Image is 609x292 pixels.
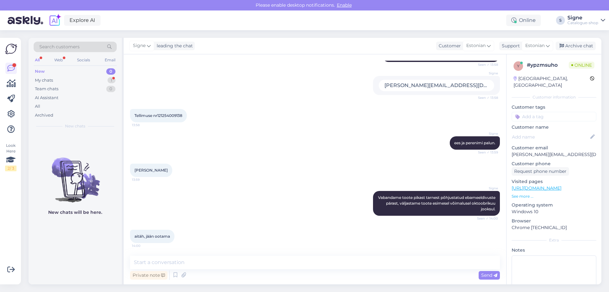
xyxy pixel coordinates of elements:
[527,61,569,69] div: # ypzmsuho
[556,16,565,25] div: S
[106,68,115,75] div: 0
[474,216,498,221] span: Seen ✓ 14:00
[512,145,596,151] p: Customer email
[569,62,594,69] span: Online
[474,95,498,100] span: Seen ✓ 13:58
[35,103,40,110] div: All
[5,166,16,171] div: 2 / 3
[525,42,545,49] span: Estonian
[436,43,461,49] div: Customer
[481,272,497,278] span: Send
[35,112,53,119] div: Archived
[512,202,596,208] p: Operating system
[35,68,45,75] div: New
[512,224,596,231] p: Chrome [TECHNICAL_ID]
[53,56,64,64] div: Web
[499,43,520,49] div: Support
[466,42,486,49] span: Estonian
[379,80,494,91] div: [PERSON_NAME][EMAIL_ADDRESS][DOMAIN_NAME]
[64,15,101,26] a: Explore AI
[512,94,596,100] div: Customer information
[154,43,193,49] div: leading the chat
[474,131,498,136] span: Signe
[567,15,605,25] a: SigneCatalogue-shop
[512,208,596,215] p: Windows 10
[133,42,146,49] span: Signe
[567,20,598,25] div: Catalogue-shop
[35,77,53,84] div: My chats
[108,77,115,84] div: 1
[134,234,170,239] span: aitäh, jään ootama
[34,56,41,64] div: All
[512,104,596,111] p: Customer tags
[474,62,498,67] span: Seen ✓ 13:58
[5,43,17,55] img: Askly Logo
[512,247,596,254] p: Notes
[512,133,589,140] input: Add name
[514,75,590,89] div: [GEOGRAPHIC_DATA], [GEOGRAPHIC_DATA]
[474,186,498,191] span: Signe
[556,42,596,50] div: Archive chat
[474,71,498,76] span: Signe
[512,178,596,185] p: Visited pages
[132,123,156,127] span: 13:58
[378,195,496,211] span: Vabandame toote pikast tarnest põhjustatud ebameeldivuste pärast, väljastame toote esimesel võima...
[335,2,354,8] span: Enable
[35,95,58,101] div: AI Assistant
[512,124,596,131] p: Customer name
[512,218,596,224] p: Browser
[506,15,541,26] div: Online
[454,140,495,145] span: ees ja perenimi palun.
[106,86,115,92] div: 0
[512,112,596,121] input: Add a tag
[35,86,58,92] div: Team chats
[103,56,117,64] div: Email
[29,146,122,203] img: No chats
[5,143,16,171] div: Look Here
[512,167,569,176] div: Request phone number
[132,177,156,182] span: 13:59
[512,194,596,199] p: See more ...
[132,243,156,248] span: 14:00
[474,150,498,155] span: Seen ✓ 13:59
[48,14,62,27] img: explore-ai
[65,123,85,129] span: New chats
[39,44,80,50] span: Search customers
[512,160,596,167] p: Customer phone
[512,237,596,243] div: Extra
[567,15,598,20] div: Signe
[134,113,182,118] span: Tellimuse nr121254009138
[512,151,596,158] p: [PERSON_NAME][EMAIL_ADDRESS][DOMAIN_NAME]
[512,185,561,191] a: [URL][DOMAIN_NAME]
[48,209,102,216] p: New chats will be here.
[134,168,168,173] span: [PERSON_NAME]
[517,64,520,68] span: y
[76,56,91,64] div: Socials
[130,271,167,280] div: Private note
